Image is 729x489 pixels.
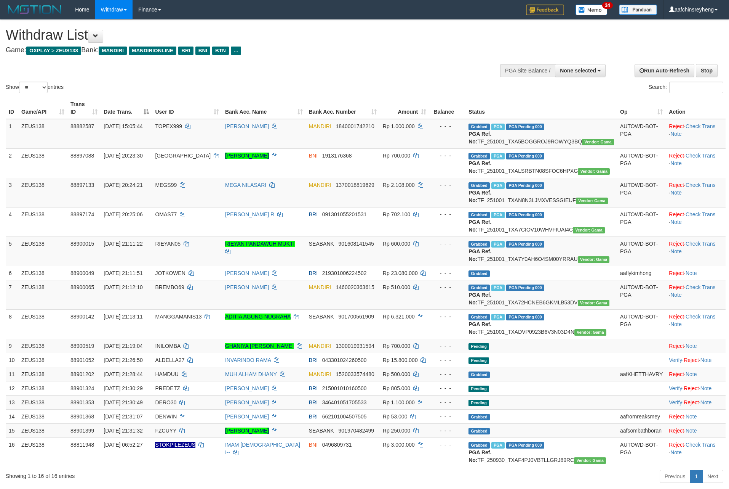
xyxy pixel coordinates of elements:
[70,343,94,349] span: 88900519
[666,423,726,438] td: ·
[432,122,462,130] div: - - -
[6,82,64,93] label: Show entries
[18,381,67,395] td: ZEUS138
[465,207,617,236] td: TF_251001_TXA7CIOV10WHVFIUAI4C
[70,371,94,377] span: 88901202
[468,153,490,159] span: Grabbed
[6,178,18,207] td: 3
[686,123,716,129] a: Check Trans
[155,123,182,129] span: TOPEX999
[309,241,334,247] span: SEABANK
[6,309,18,339] td: 8
[686,270,697,276] a: Note
[104,314,142,320] span: [DATE] 21:13:11
[573,227,605,233] span: Vendor URL: https://trx31.1velocity.biz
[18,309,67,339] td: ZEUS138
[155,211,177,217] span: OMAS77
[104,123,142,129] span: [DATE] 15:05:44
[99,47,127,55] span: MANDIRI
[686,428,697,434] a: Note
[576,198,608,204] span: Vendor URL: https://trx31.1velocity.biz
[322,399,367,405] span: Copy 346401051705533 to clipboard
[19,82,48,93] select: Showentries
[465,178,617,207] td: TF_251001_TXAN8N3LJMXVESSGIEUF
[666,119,726,149] td: · ·
[155,241,181,247] span: RIEYAN05
[104,413,142,420] span: [DATE] 21:31:07
[225,211,274,217] a: [PERSON_NAME] R
[383,399,415,405] span: Rp 1.100.000
[617,266,666,280] td: aaflykimhong
[6,381,18,395] td: 12
[526,5,564,15] img: Feedback.jpg
[155,399,176,405] span: DERO30
[670,131,682,137] a: Note
[690,470,703,483] a: 1
[432,152,462,159] div: - - -
[670,190,682,196] a: Note
[669,385,682,391] a: Verify
[225,357,271,363] a: INVARINDO RAMA
[468,241,490,248] span: Grabbed
[225,343,294,349] a: GHANIYA [PERSON_NAME]
[309,385,318,391] span: BRI
[6,395,18,409] td: 13
[669,413,684,420] a: Reject
[432,269,462,277] div: - - -
[491,182,505,189] span: Marked by aafsolysreylen
[432,384,462,392] div: - - -
[155,182,177,188] span: MEGS99
[155,357,184,363] span: ALDELLA27
[670,449,682,455] a: Note
[506,182,544,189] span: PGA Pending
[666,236,726,266] td: · ·
[225,399,269,405] a: [PERSON_NAME]
[669,153,684,159] a: Reject
[468,357,489,364] span: Pending
[70,182,94,188] span: 88897133
[700,385,712,391] a: Note
[617,207,666,236] td: AUTOWD-BOT-PGA
[6,207,18,236] td: 4
[322,357,367,363] span: Copy 043301024260500 to clipboard
[468,343,489,350] span: Pending
[669,182,684,188] a: Reject
[468,372,490,378] span: Grabbed
[686,211,716,217] a: Check Trans
[18,353,67,367] td: ZEUS138
[18,236,67,266] td: ZEUS138
[468,131,491,145] b: PGA Ref. No:
[669,211,684,217] a: Reject
[666,409,726,423] td: ·
[195,47,210,55] span: BNI
[155,153,211,159] span: [GEOGRAPHIC_DATA]
[225,241,295,247] a: RIEYAN PANDAWUH MUKTI
[700,399,712,405] a: Note
[383,123,415,129] span: Rp 1.000.000
[339,241,374,247] span: Copy 901608141545 to clipboard
[468,285,490,291] span: Grabbed
[617,236,666,266] td: AUTOWD-BOT-PGA
[322,270,367,276] span: Copy 219301006224502 to clipboard
[104,399,142,405] span: [DATE] 21:30:49
[560,68,596,74] span: None selected
[383,357,418,363] span: Rp 15.800.000
[666,207,726,236] td: · ·
[18,409,67,423] td: ZEUS138
[686,442,716,448] a: Check Trans
[491,212,505,218] span: Marked by aafanarl
[432,181,462,189] div: - - -
[225,123,269,129] a: [PERSON_NAME]
[617,423,666,438] td: aafsombathboran
[429,97,465,119] th: Balance
[383,385,410,391] span: Rp 805.000
[574,329,606,336] span: Vendor URL: https://trx31.1velocity.biz
[383,182,415,188] span: Rp 2.108.000
[617,97,666,119] th: Op: activate to sort column ascending
[432,240,462,248] div: - - -
[70,385,94,391] span: 88901324
[576,5,607,15] img: Button%20Memo.svg
[70,153,94,159] span: 88897088
[468,400,489,406] span: Pending
[491,124,505,130] span: Marked by aafnoeunsreypich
